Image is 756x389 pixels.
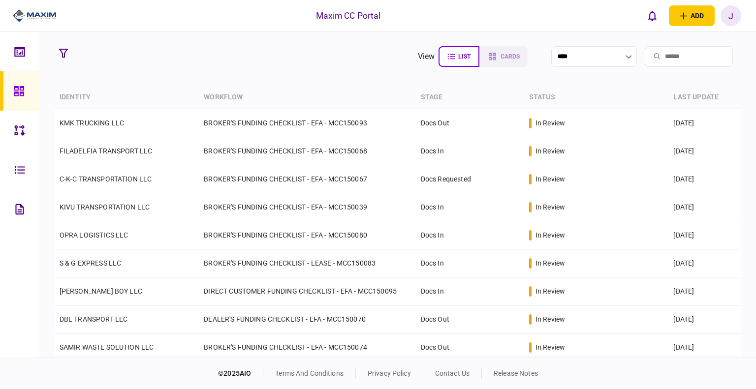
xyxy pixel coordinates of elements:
[721,5,741,26] button: J
[316,9,381,22] div: Maxim CC Portal
[416,137,524,165] td: Docs In
[535,314,565,324] div: in review
[418,51,435,62] div: view
[535,118,565,128] div: in review
[439,46,479,67] button: list
[199,109,415,137] td: BROKER'S FUNDING CHECKLIST - EFA - MCC150093
[199,137,415,165] td: BROKER'S FUNDING CHECKLIST - EFA - MCC150068
[535,230,565,240] div: in review
[458,53,471,60] span: list
[668,86,741,109] th: last update
[668,165,741,193] td: [DATE]
[416,193,524,221] td: Docs In
[668,249,741,277] td: [DATE]
[416,109,524,137] td: Docs Out
[199,277,415,305] td: DIRECT CUSTOMER FUNDING CHECKLIST - EFA - MCC150095
[668,333,741,361] td: [DATE]
[60,315,128,323] a: DBL TRANSPORT LLC
[416,333,524,361] td: Docs Out
[416,165,524,193] td: Docs Requested
[60,287,142,295] a: [PERSON_NAME] BOY LLC
[535,342,565,352] div: in review
[524,86,669,109] th: status
[199,193,415,221] td: BROKER'S FUNDING CHECKLIST - EFA - MCC150039
[199,221,415,249] td: BROKER'S FUNDING CHECKLIST - EFA - MCC150080
[501,53,520,60] span: cards
[60,343,154,351] a: SAMIR WASTE SOLUTION LLC
[494,369,538,377] a: release notes
[199,249,415,277] td: BROKER'S FUNDING CHECKLIST - LEASE - MCC150083
[668,193,741,221] td: [DATE]
[416,86,524,109] th: stage
[668,109,741,137] td: [DATE]
[668,277,741,305] td: [DATE]
[416,221,524,249] td: Docs In
[60,147,153,155] a: FILADELFIA TRANSPORT LLC
[275,369,344,377] a: terms and conditions
[535,146,565,156] div: in review
[535,258,565,268] div: in review
[368,369,411,377] a: privacy policy
[218,368,263,379] div: © 2025 AIO
[416,277,524,305] td: Docs In
[416,305,524,333] td: Docs Out
[642,5,663,26] button: open notifications list
[668,137,741,165] td: [DATE]
[60,259,122,267] a: S & G EXPRESS LLC
[669,5,715,26] button: open adding identity options
[668,305,741,333] td: [DATE]
[199,305,415,333] td: DEALER'S FUNDING CHECKLIST - EFA - MCC150070
[435,369,470,377] a: contact us
[535,174,565,184] div: in review
[199,333,415,361] td: BROKER'S FUNDING CHECKLIST - EFA - MCC150074
[60,175,152,183] a: C-K-C TRANSPORTATION LLC
[60,119,124,127] a: KMK TRUCKING LLC
[535,286,565,296] div: in review
[668,221,741,249] td: [DATE]
[199,86,415,109] th: workflow
[13,8,57,23] img: client company logo
[60,231,128,239] a: OPRA LOGISTICS LLC
[199,165,415,193] td: BROKER'S FUNDING CHECKLIST - EFA - MCC150067
[416,249,524,277] td: Docs In
[55,86,199,109] th: identity
[535,202,565,212] div: in review
[60,203,150,211] a: KIVU TRANSPORTATION LLC
[479,46,528,67] button: cards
